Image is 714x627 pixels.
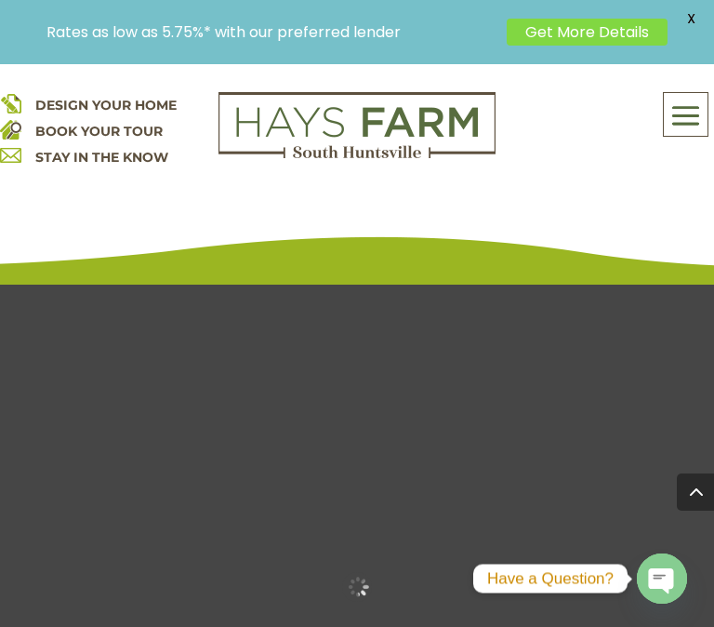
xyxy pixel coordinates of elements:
p: Rates as low as 5.75%* with our preferred lender [46,23,497,41]
a: STAY IN THE KNOW [35,149,168,166]
a: hays farm homes huntsville development [218,146,496,163]
img: Logo [218,92,496,159]
span: X [677,5,705,33]
a: BOOK YOUR TOUR [35,123,163,140]
a: DESIGN YOUR HOME [35,97,177,113]
a: Get More Details [507,19,668,46]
